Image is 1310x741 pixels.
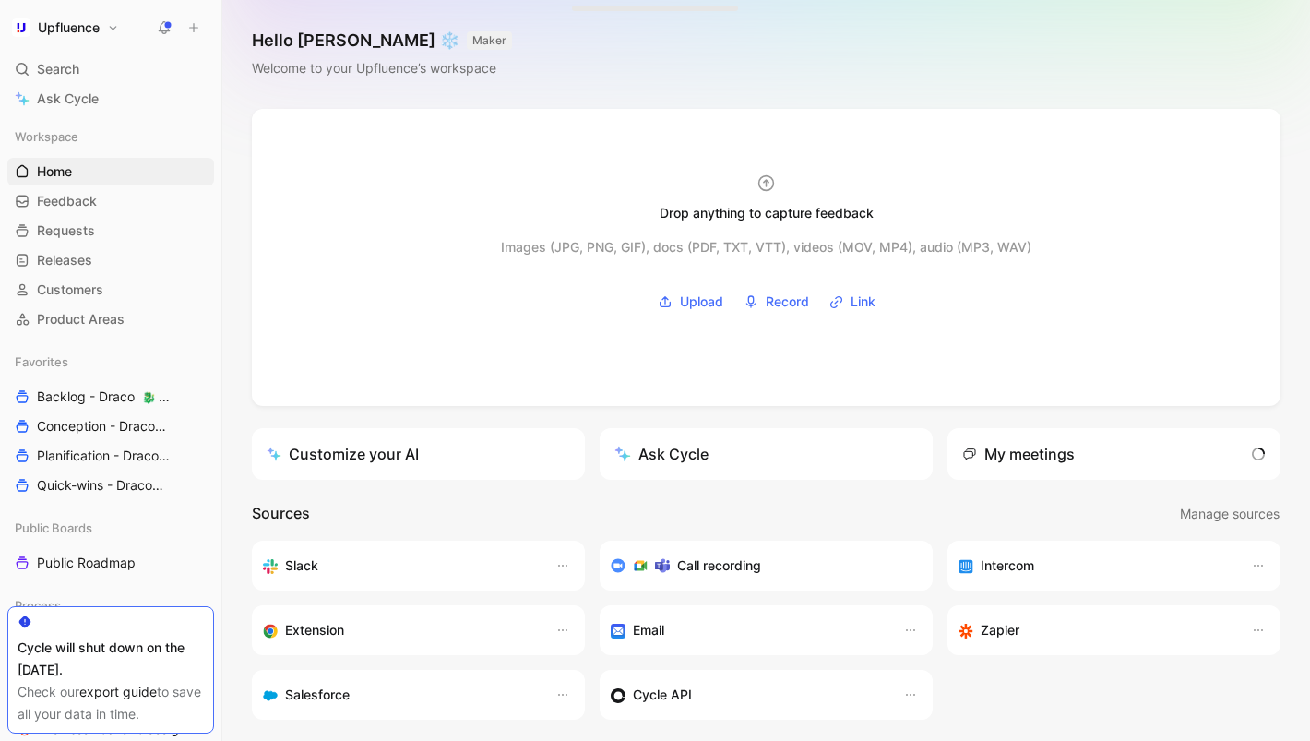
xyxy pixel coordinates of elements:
[633,684,692,706] h3: Cycle API
[79,684,157,699] a: export guide
[651,288,730,316] button: Upload
[267,443,419,465] div: Customize your AI
[252,502,310,526] h2: Sources
[263,555,537,577] div: Sync your customers, send feedback and get updates in Slack
[7,217,214,245] a: Requests
[7,187,214,215] a: Feedback
[285,684,350,706] h3: Salesforce
[600,428,933,480] button: Ask Cycle
[37,192,97,210] span: Feedback
[823,288,882,316] button: Link
[7,412,214,440] a: Conception - Draco🐉 Draco
[7,123,214,150] div: Workspace
[7,442,214,470] a: Planification - Draco🐉 Draco
[7,276,214,304] a: Customers
[37,162,72,181] span: Home
[851,291,875,313] span: Link
[252,57,512,79] div: Welcome to your Upfluence’s workspace
[959,555,1233,577] div: Sync your customers, send feedback and get updates in Intercom
[285,555,318,577] h3: Slack
[18,681,204,725] div: Check our to save all your data in time.
[7,514,214,542] div: Public Boards
[7,549,214,577] a: Public Roadmap
[962,443,1075,465] div: My meetings
[7,158,214,185] a: Home
[1180,503,1280,525] span: Manage sources
[37,221,95,240] span: Requests
[633,619,664,641] h3: Email
[7,472,214,499] a: Quick-wins - Draco🐉 Draco
[611,684,885,706] div: Sync customers & send feedback from custom sources. Get inspired by our favorite use case
[7,514,214,577] div: Public BoardsPublic Roadmap
[7,592,214,619] div: Process
[680,291,723,313] span: Upload
[18,637,204,681] div: Cycle will shut down on the [DATE].
[7,15,124,41] button: UpfluenceUpfluence
[7,305,214,333] a: Product Areas
[467,31,512,50] button: MAKER
[501,236,1031,258] div: Images (JPG, PNG, GIF), docs (PDF, TXT, VTT), videos (MOV, MP4), audio (MP3, WAV)
[981,619,1019,641] h3: Zapier
[15,519,92,537] span: Public Boards
[252,30,512,52] h1: Hello [PERSON_NAME] ❄️
[15,353,68,371] span: Favorites
[285,619,344,641] h3: Extension
[737,288,816,316] button: Record
[38,19,100,36] h1: Upfluence
[37,251,92,269] span: Releases
[37,58,79,80] span: Search
[37,476,174,496] span: Quick-wins - Draco
[1179,502,1280,526] button: Manage sources
[37,447,175,466] span: Planification - Draco
[959,619,1233,641] div: Capture feedback from thousands of sources with Zapier (survey results, recordings, sheets, etc).
[252,428,585,480] a: Customize your AI
[263,619,537,641] div: Capture feedback from anywhere on the web
[7,85,214,113] a: Ask Cycle
[37,310,125,329] span: Product Areas
[7,55,214,83] div: Search
[660,202,874,224] div: Drop anything to capture feedback
[12,18,30,37] img: Upfluence
[981,555,1034,577] h3: Intercom
[15,127,78,146] span: Workspace
[37,388,171,407] span: Backlog - Draco
[766,291,809,313] span: Record
[15,596,61,615] span: Process
[37,281,103,299] span: Customers
[37,88,99,110] span: Ask Cycle
[37,417,174,436] span: Conception - Draco
[614,443,709,465] div: Ask Cycle
[7,383,214,411] a: Backlog - Draco🐉 Draco
[611,555,907,577] div: Record & transcribe meetings from Zoom, Meet & Teams.
[7,348,214,376] div: Favorites
[142,390,190,404] span: 🐉 Draco
[37,554,136,572] span: Public Roadmap
[677,555,761,577] h3: Call recording
[611,619,885,641] div: Forward emails to your feedback inbox
[7,246,214,274] a: Releases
